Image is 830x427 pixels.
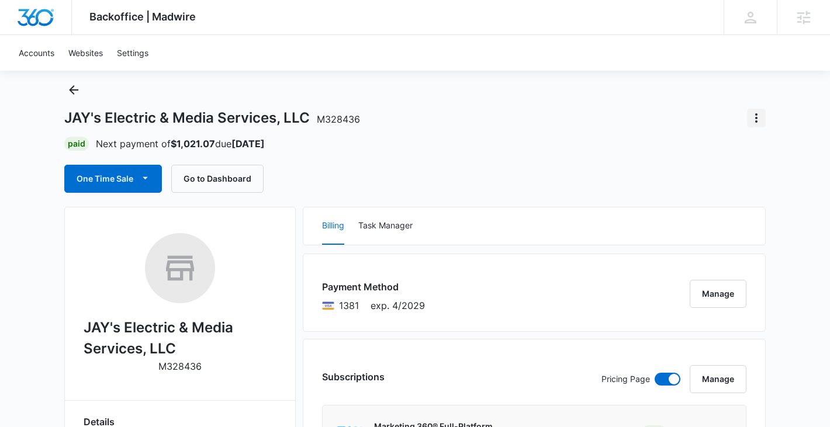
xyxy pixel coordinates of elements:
[322,370,385,384] h3: Subscriptions
[322,280,425,294] h3: Payment Method
[89,11,196,23] span: Backoffice | Madwire
[339,298,359,313] span: Visa ending with
[171,165,264,193] button: Go to Dashboard
[44,69,105,77] div: Domain Overview
[64,137,89,151] div: Paid
[690,280,746,308] button: Manage
[690,365,746,393] button: Manage
[64,81,83,99] button: Back
[32,68,41,77] img: tab_domain_overview_orange.svg
[96,137,265,151] p: Next payment of due
[33,19,57,28] div: v 4.0.25
[231,138,265,150] strong: [DATE]
[116,68,126,77] img: tab_keywords_by_traffic_grey.svg
[129,69,197,77] div: Keywords by Traffic
[110,35,155,71] a: Settings
[371,298,425,313] span: exp. 4/2029
[358,207,413,245] button: Task Manager
[747,109,766,127] button: Actions
[158,359,202,373] p: M328436
[19,30,28,40] img: website_grey.svg
[64,109,360,127] h1: JAY's Electric & Media Services, LLC
[601,373,650,386] p: Pricing Page
[12,35,61,71] a: Accounts
[30,30,129,40] div: Domain: [DOMAIN_NAME]
[84,317,276,359] h2: JAY's Electric & Media Services, LLC
[317,113,360,125] span: M328436
[61,35,110,71] a: Websites
[322,207,344,245] button: Billing
[19,19,28,28] img: logo_orange.svg
[171,138,215,150] strong: $1,021.07
[64,165,162,193] button: One Time Sale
